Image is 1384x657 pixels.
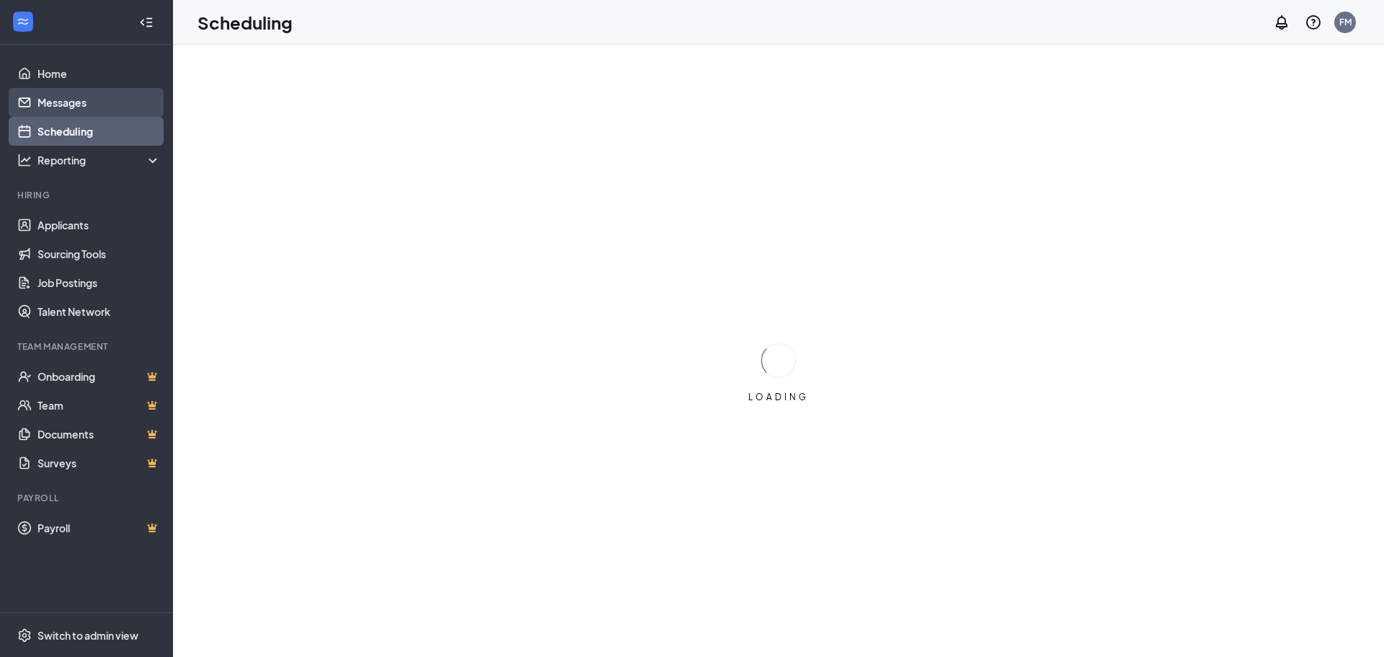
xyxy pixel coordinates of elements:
[37,420,161,449] a: DocumentsCrown
[17,153,32,167] svg: Analysis
[1305,14,1322,31] svg: QuestionInfo
[37,268,161,297] a: Job Postings
[37,449,161,477] a: SurveysCrown
[37,391,161,420] a: TeamCrown
[37,297,161,326] a: Talent Network
[37,362,161,391] a: OnboardingCrown
[37,153,161,167] div: Reporting
[139,15,154,30] svg: Collapse
[1273,14,1290,31] svg: Notifications
[37,239,161,268] a: Sourcing Tools
[37,628,138,643] div: Switch to admin view
[16,14,30,29] svg: WorkstreamLogo
[742,391,815,403] div: LOADING
[17,628,32,643] svg: Settings
[37,117,161,146] a: Scheduling
[37,211,161,239] a: Applicants
[37,59,161,88] a: Home
[198,10,293,35] h1: Scheduling
[1339,16,1352,28] div: FM
[37,88,161,117] a: Messages
[17,340,158,353] div: Team Management
[17,189,158,201] div: Hiring
[17,492,158,504] div: Payroll
[37,513,161,542] a: PayrollCrown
